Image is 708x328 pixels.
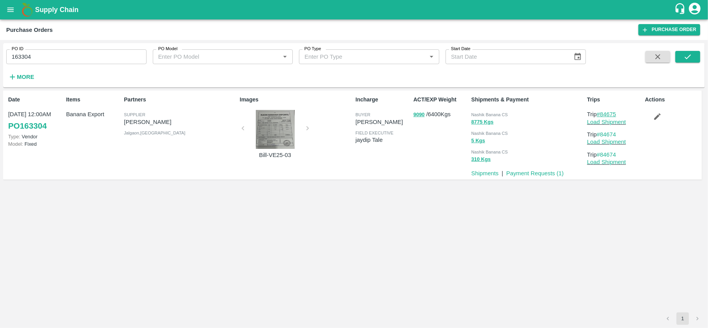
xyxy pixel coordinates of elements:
button: Open [280,52,290,62]
p: Actions [645,96,700,104]
a: #84675 [597,111,616,117]
input: Enter PO Model [155,52,268,62]
button: 310 Kgs [471,155,491,164]
label: Start Date [451,46,470,52]
a: #84674 [597,131,616,138]
button: 9090 [413,110,425,119]
button: 5 Kgs [471,136,485,145]
span: Nashik Banana CS [471,131,508,136]
button: Choose date [570,49,585,64]
p: Vendor [8,133,63,140]
span: Jalgaon , [GEOGRAPHIC_DATA] [124,131,185,135]
button: Open [427,52,437,62]
span: Nashik Banana CS [471,112,508,117]
input: Enter PO ID [6,49,147,64]
p: [DATE] 12:00AM [8,110,63,119]
label: PO ID [12,46,23,52]
a: Purchase Order [638,24,700,35]
div: customer-support [674,3,688,17]
p: Partners [124,96,237,104]
a: PO163304 [8,119,47,133]
strong: More [17,74,34,80]
img: logo [19,2,35,17]
label: PO Model [158,46,178,52]
a: Load Shipment [587,159,626,165]
p: [PERSON_NAME] [355,118,410,126]
p: Images [240,96,353,104]
b: Supply Chain [35,6,79,14]
div: account of current user [688,2,702,18]
p: Bill-VE25-03 [246,151,304,159]
a: #84674 [597,152,616,158]
button: 8775 Kgs [471,118,493,127]
p: Trip [587,110,642,119]
span: Supplier [124,112,145,117]
a: Shipments [471,170,498,176]
p: Trips [587,96,642,104]
p: / 6400 Kgs [413,110,468,119]
input: Start Date [446,49,567,64]
span: Type: [8,134,20,140]
p: ACT/EXP Weight [413,96,468,104]
span: Nashik Banana CS [471,150,508,154]
div: | [498,166,503,178]
label: PO Type [304,46,321,52]
a: Load Shipment [587,139,626,145]
p: Date [8,96,63,104]
p: Shipments & Payment [471,96,584,104]
nav: pagination navigation [661,312,705,325]
p: Banana Export [66,110,121,119]
div: Purchase Orders [6,25,53,35]
span: field executive [355,131,393,135]
p: Trip [587,150,642,159]
p: Trip [587,130,642,139]
p: jaydip Tale [355,136,410,144]
a: Payment Requests (1) [506,170,564,176]
a: Supply Chain [35,4,674,15]
input: Enter PO Type [301,52,414,62]
p: [PERSON_NAME] [124,118,237,126]
p: Incharge [355,96,410,104]
button: open drawer [2,1,19,19]
button: page 1 [677,312,689,325]
span: Model: [8,141,23,147]
span: buyer [355,112,370,117]
p: Items [66,96,121,104]
a: Load Shipment [587,119,626,125]
button: More [6,70,36,84]
p: Fixed [8,140,63,148]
